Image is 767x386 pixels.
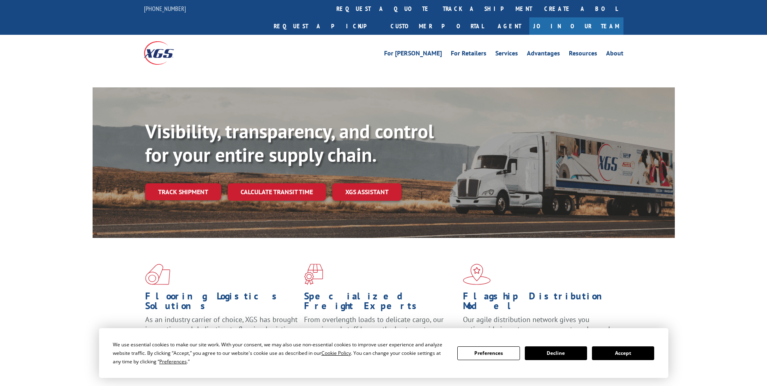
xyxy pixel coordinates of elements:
span: Preferences [159,358,187,365]
img: xgs-icon-focused-on-flooring-red [304,264,323,285]
a: About [606,50,623,59]
a: [PHONE_NUMBER] [144,4,186,13]
button: Decline [525,346,587,360]
a: For Retailers [451,50,486,59]
a: XGS ASSISTANT [332,183,401,201]
h1: Flooring Logistics Solutions [145,291,298,315]
a: Track shipment [145,183,221,200]
a: Advantages [527,50,560,59]
a: Agent [490,17,529,35]
span: Cookie Policy [321,350,351,356]
span: As an industry carrier of choice, XGS has brought innovation and dedication to flooring logistics... [145,315,298,344]
h1: Flagship Distribution Model [463,291,616,315]
div: Cookie Consent Prompt [99,328,668,378]
a: For [PERSON_NAME] [384,50,442,59]
button: Accept [592,346,654,360]
p: From overlength loads to delicate cargo, our experienced staff knows the best way to move your fr... [304,315,457,351]
a: Services [495,50,518,59]
img: xgs-icon-flagship-distribution-model-red [463,264,491,285]
img: xgs-icon-total-supply-chain-intelligence-red [145,264,170,285]
button: Preferences [457,346,520,360]
a: Join Our Team [529,17,623,35]
a: Calculate transit time [228,183,326,201]
span: Our agile distribution network gives you nationwide inventory management on demand. [463,315,612,334]
a: Resources [569,50,597,59]
a: Customer Portal [385,17,490,35]
b: Visibility, transparency, and control for your entire supply chain. [145,119,434,167]
div: We use essential cookies to make our site work. With your consent, we may also use non-essential ... [113,340,448,366]
a: Request a pickup [268,17,385,35]
h1: Specialized Freight Experts [304,291,457,315]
